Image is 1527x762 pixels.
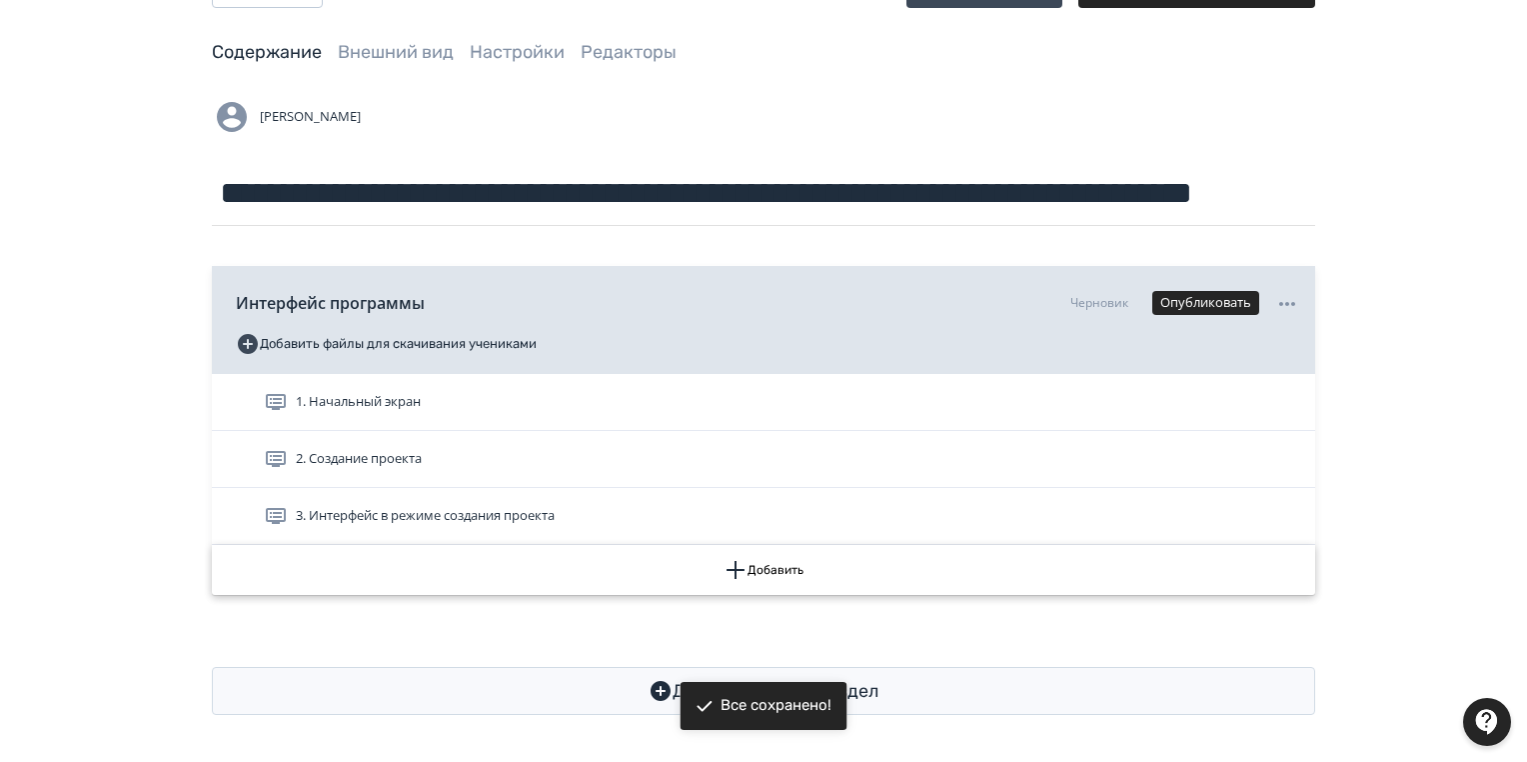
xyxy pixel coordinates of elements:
[296,506,555,526] span: 3. Интерфейс в режиме создания проекта
[212,545,1315,595] button: Добавить
[581,41,677,63] a: Редакторы
[1070,294,1128,312] div: Черновик
[212,41,322,63] a: Содержание
[338,41,454,63] a: Внешний вид
[260,107,361,127] span: [PERSON_NAME]
[236,328,537,360] button: Добавить файлы для скачивания учениками
[721,696,831,716] div: Все сохранено!
[212,488,1315,545] div: 3. Интерфейс в режиме создания проекта
[1152,291,1259,315] button: Опубликовать
[296,392,421,412] span: 1. Начальный экран
[212,667,1315,715] button: Добавить новый раздел
[236,291,425,315] span: Интерфейс программы
[296,449,422,469] span: 2. Создание проекта
[212,374,1315,431] div: 1. Начальный экран
[470,41,565,63] a: Настройки
[212,431,1315,488] div: 2. Создание проекта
